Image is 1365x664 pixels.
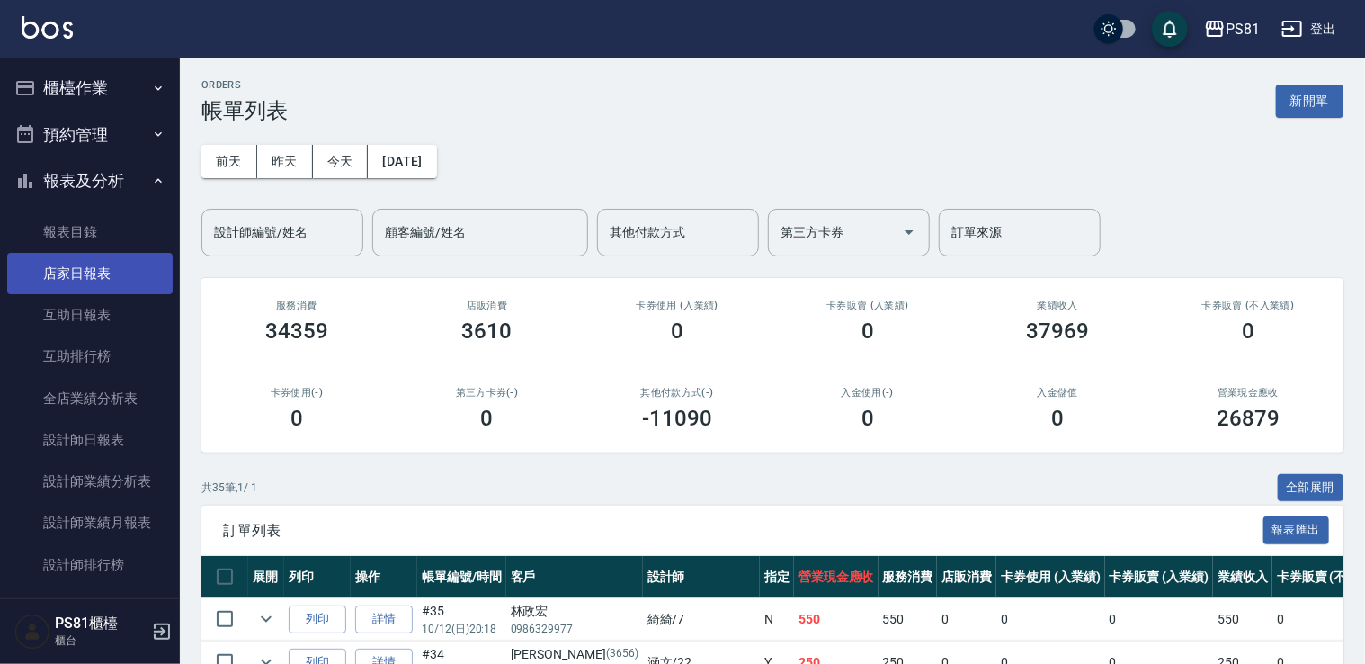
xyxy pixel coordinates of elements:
[289,606,346,633] button: 列印
[1174,300,1322,311] h2: 卡券販賣 (不入業績)
[794,598,879,641] td: 550
[313,145,369,178] button: 今天
[7,157,173,204] button: 報表及分析
[223,387,370,399] h2: 卡券使用(-)
[996,556,1105,598] th: 卡券使用 (入業績)
[223,300,370,311] h3: 服務消費
[794,300,941,311] h2: 卡券販賣 (入業績)
[462,319,513,344] h3: 3610
[7,65,173,112] button: 櫃檯作業
[861,406,874,431] h3: 0
[248,556,284,598] th: 展開
[201,145,257,178] button: 前天
[760,556,794,598] th: 指定
[7,544,173,586] a: 設計師排行榜
[7,461,173,502] a: 設計師業績分析表
[7,586,173,627] a: 每日收支明細
[22,16,73,39] img: Logo
[1174,387,1322,399] h2: 營業現金應收
[414,387,561,399] h2: 第三方卡券(-)
[1263,521,1330,538] a: 報表匯出
[55,615,147,633] h5: PS81櫃檯
[1105,556,1214,598] th: 卡券販賣 (入業績)
[7,211,173,253] a: 報表目錄
[643,598,760,641] td: 綺綺 /7
[1263,516,1330,544] button: 報表匯出
[7,419,173,461] a: 設計師日報表
[1197,11,1267,48] button: PS81
[1276,92,1343,109] a: 新開單
[201,98,288,123] h3: 帳單列表
[7,253,173,294] a: 店家日報表
[1274,13,1343,46] button: 登出
[895,218,923,247] button: Open
[985,300,1132,311] h2: 業績收入
[879,556,938,598] th: 服務消費
[201,79,288,91] h2: ORDERS
[290,406,303,431] h3: 0
[1226,18,1260,40] div: PS81
[603,300,751,311] h2: 卡券使用 (入業績)
[861,319,874,344] h3: 0
[1213,556,1272,598] th: 業績收入
[7,294,173,336] a: 互助日報表
[355,606,413,633] a: 詳情
[794,556,879,598] th: 營業現金應收
[223,522,1263,540] span: 訂單列表
[201,480,257,496] p: 共 35 筆, 1 / 1
[55,633,147,649] p: 櫃台
[14,614,50,650] img: Person
[603,387,751,399] h2: 其他付款方式(-)
[606,645,638,664] p: (3656)
[414,300,561,311] h2: 店販消費
[7,502,173,543] a: 設計師業績月報表
[511,621,638,637] p: 0986329977
[642,406,712,431] h3: -11090
[794,387,941,399] h2: 入金使用(-)
[7,112,173,158] button: 預約管理
[7,336,173,377] a: 互助排行榜
[7,378,173,419] a: 全店業績分析表
[1217,406,1280,431] h3: 26879
[937,598,996,641] td: 0
[1152,11,1188,47] button: save
[1105,598,1214,641] td: 0
[257,145,313,178] button: 昨天
[1276,85,1343,118] button: 新開單
[265,319,328,344] h3: 34359
[879,598,938,641] td: 550
[1278,474,1344,502] button: 全部展開
[1051,406,1064,431] h3: 0
[253,606,280,633] button: expand row
[937,556,996,598] th: 店販消費
[985,387,1132,399] h2: 入金儲值
[760,598,794,641] td: N
[671,319,683,344] h3: 0
[511,645,638,664] div: [PERSON_NAME]
[643,556,760,598] th: 設計師
[417,598,506,641] td: #35
[351,556,417,598] th: 操作
[284,556,351,598] th: 列印
[1027,319,1090,344] h3: 37969
[506,556,643,598] th: 客戶
[422,621,502,637] p: 10/12 (日) 20:18
[368,145,436,178] button: [DATE]
[481,406,494,431] h3: 0
[1242,319,1254,344] h3: 0
[1213,598,1272,641] td: 550
[511,602,638,621] div: 林政宏
[996,598,1105,641] td: 0
[417,556,506,598] th: 帳單編號/時間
